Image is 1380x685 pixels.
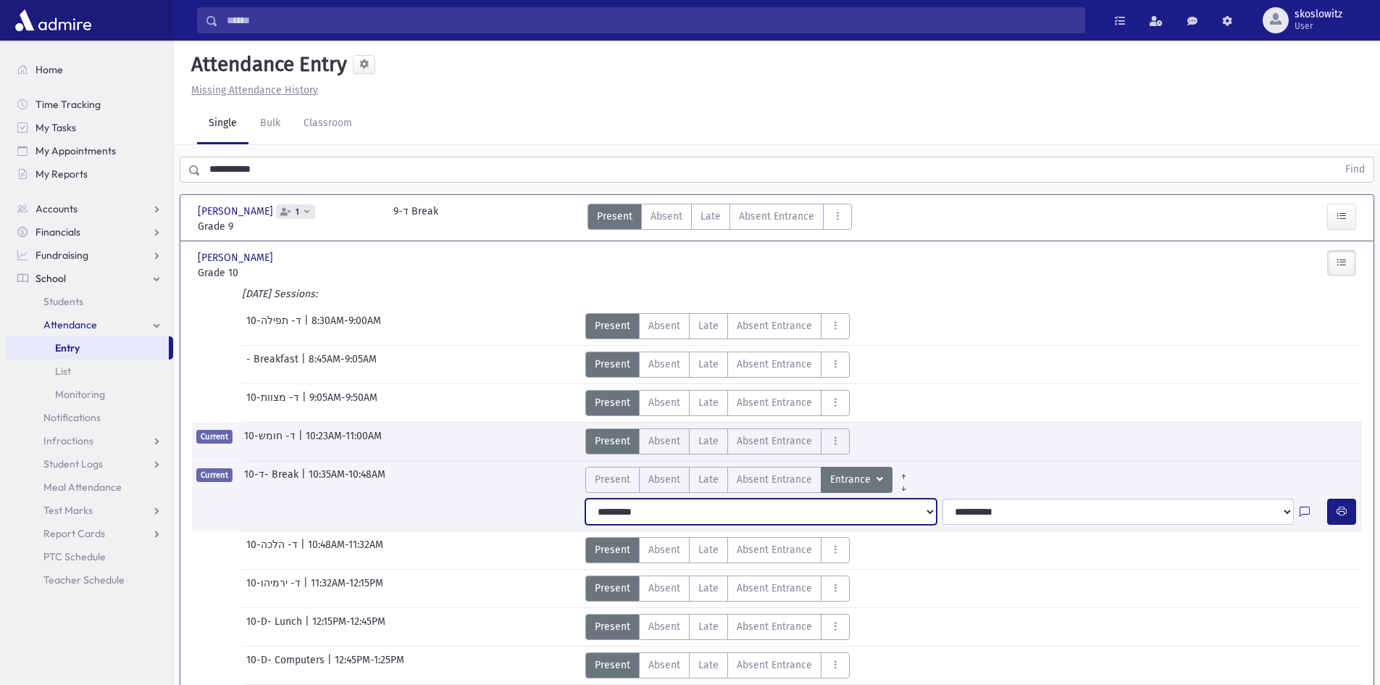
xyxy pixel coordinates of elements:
span: | [298,428,306,454]
span: List [55,365,71,378]
span: Late [698,318,719,333]
button: Find [1337,157,1373,182]
span: Absent [648,657,680,673]
span: Absent Entrance [737,619,812,634]
span: - Breakfast [246,352,301,378]
span: Fundraising [35,249,88,262]
a: Financials [6,220,173,244]
span: Absent Entrance [737,395,812,410]
div: AttTypes [585,576,850,602]
a: Fundraising [6,244,173,267]
span: Absent [648,395,680,410]
a: Classroom [292,104,364,144]
i: [DATE] Sessions: [242,288,317,300]
span: School [35,272,66,285]
a: Missing Attendance History [185,84,318,96]
span: Infractions [43,434,93,447]
a: My Reports [6,162,173,186]
span: Late [698,357,719,372]
a: Home [6,58,173,81]
a: Time Tracking [6,93,173,116]
div: AttTypes [585,390,850,416]
div: AttTypes [585,652,850,678]
span: | [301,467,309,493]
span: Late [698,542,719,557]
span: Late [698,472,719,487]
span: 10-ד- חומש [244,428,298,454]
span: Student Logs [43,457,103,470]
span: Absent [648,433,680,449]
span: My Reports [35,167,88,180]
span: Absent Entrance [737,357,812,372]
span: Absent [651,209,682,224]
a: Bulk [248,104,292,144]
span: 11:32AM-12:15PM [311,576,383,602]
span: 8:45AM-9:05AM [309,352,377,378]
span: Absent Entrance [737,581,812,596]
span: Teacher Schedule [43,573,125,586]
span: 1 [293,207,302,217]
div: AttTypes [585,428,850,454]
span: Present [595,357,630,372]
a: Meal Attendance [6,476,173,499]
div: AttTypes [585,352,850,378]
span: skoslowitz [1295,9,1342,20]
span: Test Marks [43,504,93,517]
span: 10-ד- Break [244,467,301,493]
span: PTC Schedule [43,550,106,563]
div: AttTypes [585,614,850,640]
span: 10-ד- הלכה [246,537,301,563]
span: Absent [648,619,680,634]
span: | [327,652,335,678]
a: Test Marks [6,499,173,522]
span: Grade 9 [198,219,379,234]
span: Absent Entrance [737,433,812,449]
span: 10:23AM-11:00AM [306,428,382,454]
span: Entry [55,341,80,354]
span: Late [698,433,719,449]
span: 10-ד- מצוות [246,390,302,416]
span: Late [701,209,721,224]
a: Student Logs [6,452,173,476]
span: Present [597,209,632,224]
a: My Tasks [6,116,173,139]
span: 12:15PM-12:45PM [312,614,385,640]
span: Monitoring [55,388,105,401]
a: My Appointments [6,139,173,162]
span: 10:35AM-10:48AM [309,467,385,493]
span: Present [595,472,630,487]
span: Report Cards [43,527,105,540]
span: Current [196,430,233,444]
span: [PERSON_NAME] [198,204,276,219]
span: Late [698,657,719,673]
span: My Appointments [35,144,116,157]
a: Infractions [6,429,173,452]
span: Meal Attendance [43,481,122,494]
a: Notifications [6,406,173,429]
span: Absent Entrance [739,209,814,224]
span: [PERSON_NAME] [198,250,276,265]
span: 8:30AM-9:00AM [311,313,381,339]
a: Attendance [6,313,173,336]
span: Absent [648,472,680,487]
span: 10-ד- ירמיהו [246,576,304,602]
span: | [301,352,309,378]
a: Students [6,290,173,313]
span: Grade 10 [198,265,379,281]
h5: Attendance Entry [185,52,347,77]
span: Notifications [43,411,101,424]
div: AttTypes [585,537,850,563]
a: Teacher Schedule [6,568,173,591]
span: Accounts [35,202,78,215]
span: Home [35,63,63,76]
span: Absent [648,542,680,557]
span: Absent Entrance [737,542,812,557]
span: 10-ד- תפילה [246,313,304,339]
span: Late [698,395,719,410]
span: 12:45PM-1:25PM [335,652,404,678]
div: AttTypes [587,204,852,234]
span: Present [595,581,630,596]
a: List [6,360,173,383]
input: Search [218,7,1084,33]
span: Current [196,468,233,482]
